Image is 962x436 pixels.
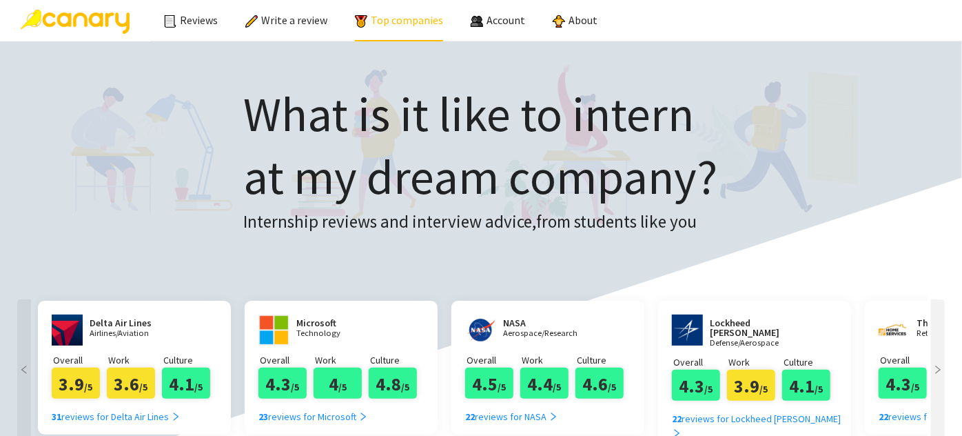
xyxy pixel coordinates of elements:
div: 4 [314,368,362,399]
span: /5 [402,381,410,393]
span: right [549,412,558,422]
a: 23reviews for Microsoft right [258,399,368,424]
p: Overall [673,355,727,370]
span: /5 [760,383,768,395]
p: Work [315,353,369,368]
a: Write a review [245,13,327,27]
div: 4.3 [258,368,307,399]
img: people.png [471,15,483,28]
p: Work [108,353,162,368]
span: right [931,365,945,375]
span: /5 [140,381,148,393]
b: 23 [258,410,268,423]
p: Airlines/Aviation [90,329,172,338]
img: Canary Logo [21,10,130,34]
div: 3.6 [107,368,155,399]
span: left [17,365,31,375]
p: Culture [370,353,424,368]
p: Work [728,355,782,370]
p: Aerospace/Research [503,329,586,338]
span: /5 [291,381,300,393]
a: Reviews [164,13,218,27]
span: /5 [608,381,617,393]
div: 4.3 [879,368,927,399]
div: 4.1 [162,368,210,399]
a: 22reviews for NASA right [465,399,558,424]
div: reviews for Delta Air Lines [52,409,181,424]
p: Culture [577,353,631,368]
div: 4.4 [520,368,569,399]
h1: What is it like to intern [243,83,717,208]
a: 31reviews for Delta Air Lines right [52,399,181,424]
span: /5 [705,383,713,395]
p: Culture [163,353,217,368]
div: 3.9 [727,370,775,401]
p: Defense/Aerospace [710,339,813,348]
span: at my dream company? [243,146,717,207]
p: Overall [53,353,107,368]
div: 4.5 [465,368,513,399]
a: Top companies [355,13,443,27]
h2: Lockheed [PERSON_NAME] [710,318,813,337]
span: /5 [553,381,562,393]
div: 4.3 [672,370,720,401]
div: 3.9 [52,368,100,399]
p: Overall [880,353,934,368]
div: reviews for Microsoft [258,409,368,424]
img: www.microsoft.com [258,315,289,346]
p: Technology [296,329,379,338]
span: /5 [338,381,347,393]
img: nasa.gov [465,315,496,346]
p: Culture [784,355,837,370]
span: Account [487,13,525,27]
div: 4.1 [782,370,830,401]
h2: NASA [503,318,586,328]
p: Overall [467,353,520,368]
div: 4.6 [575,368,624,399]
p: Overall [260,353,314,368]
b: 22 [672,413,682,425]
h3: Internship reviews and interview advice, from students like you [243,208,717,236]
h2: Microsoft [296,318,379,328]
span: right [358,412,368,422]
b: 22 [879,410,888,423]
div: reviews for NASA [465,409,558,424]
b: 22 [465,410,475,423]
p: Work [522,353,575,368]
div: 4.8 [369,368,417,399]
span: /5 [498,381,506,393]
h2: Delta Air Lines [90,318,172,328]
span: /5 [912,381,920,393]
img: www.lockheedmartin.com [672,315,703,346]
span: /5 [85,381,93,393]
b: 31 [52,410,61,423]
a: About [553,13,597,27]
span: right [171,412,181,422]
span: /5 [195,381,203,393]
span: /5 [815,383,823,395]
